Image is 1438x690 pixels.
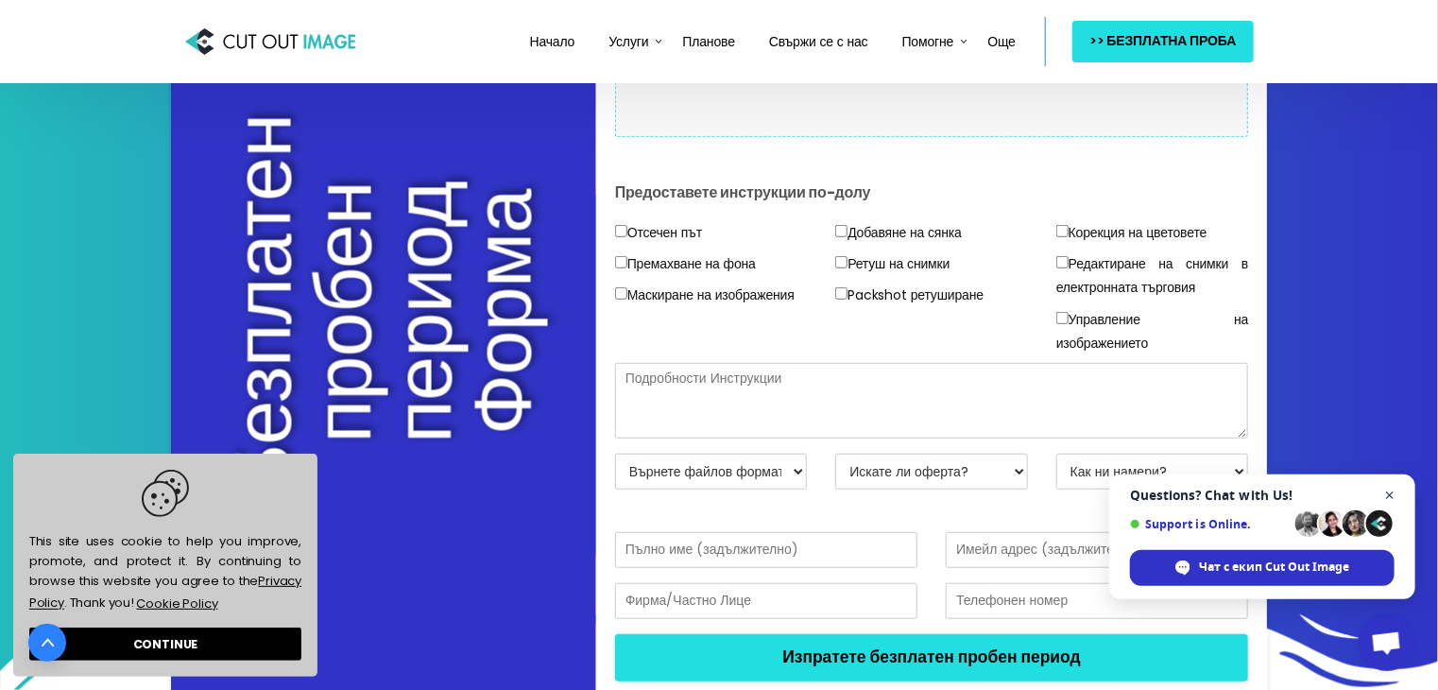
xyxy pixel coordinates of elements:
[835,284,984,307] label: Packshot ретуширане
[29,470,301,615] span: This site uses cookie to help you improve, promote, and protect it. By continuing to browse this ...
[1056,252,1249,300] label: Редактиране на снимки в електронната търговия
[1130,550,1395,586] span: Чат с екип Cut Out Image
[608,32,648,51] span: Услуги
[522,21,583,63] a: Начало
[615,287,627,300] input: Маскиране на изображения
[835,221,962,245] label: Добавяне на сянка
[29,628,301,661] a: dismiss cookie message
[615,221,702,245] label: Отсечен път
[134,591,220,615] a: learn more about cookies
[1072,21,1253,61] a: >> БЕЗПЛАТНА ПРОБА
[902,32,954,51] span: Помогне
[615,284,795,307] label: Маскиране на изображения
[615,634,1249,681] button: Изпратете безплатен пробен период
[762,21,876,63] a: Свържи се с нас
[987,32,1016,51] span: Още
[530,32,575,51] span: Начало
[223,129,543,497] h2: Безплатен пробен период Форма
[1056,256,1069,268] input: Редактиране на снимки в електронната търговия
[1056,225,1069,237] input: Корекция на цветовете
[28,624,66,662] a: Отиди най-отгоре
[946,583,1248,619] input: Телефонен номер
[1056,312,1069,324] input: Управление на изображението
[1130,488,1395,503] span: Questions? Chat with Us!
[615,164,1249,221] h4: Предоставете инструкции по-долу
[601,21,656,63] a: Услуги
[13,454,317,677] div: cookieconsent
[835,225,847,237] input: Добавяне на сянка
[1199,559,1349,576] span: Чат с екип Cut Out Image
[185,24,355,60] img: Cut Out Image: Доставчик на услуги за изрязване на снимки
[769,32,868,51] span: Свържи се с нас
[895,21,962,63] a: Помогне
[683,32,735,51] span: Планове
[615,225,627,237] input: Отсечен път
[615,583,917,619] input: Фирма/Частно Лице
[29,572,301,612] a: Privacy Policy
[1056,221,1207,245] label: Корекция на цветовете
[1359,614,1415,671] a: Отворен чат
[615,256,627,268] input: Премахване на фона
[980,21,1023,63] a: Още
[835,252,950,276] label: Ретуш на снимки
[676,21,743,63] a: Планове
[835,256,847,268] input: Ретуш на снимки
[1130,517,1289,531] span: Support is Online.
[1056,308,1249,355] label: Управление на изображението
[835,287,847,300] input: Packshot ретуширане
[946,532,1248,568] input: Имейл адрес (задължително)
[615,532,917,568] input: Пълно име (задължително)
[615,252,756,276] label: Премахване на фона
[1089,29,1236,53] span: >> БЕЗПЛАТНА ПРОБА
